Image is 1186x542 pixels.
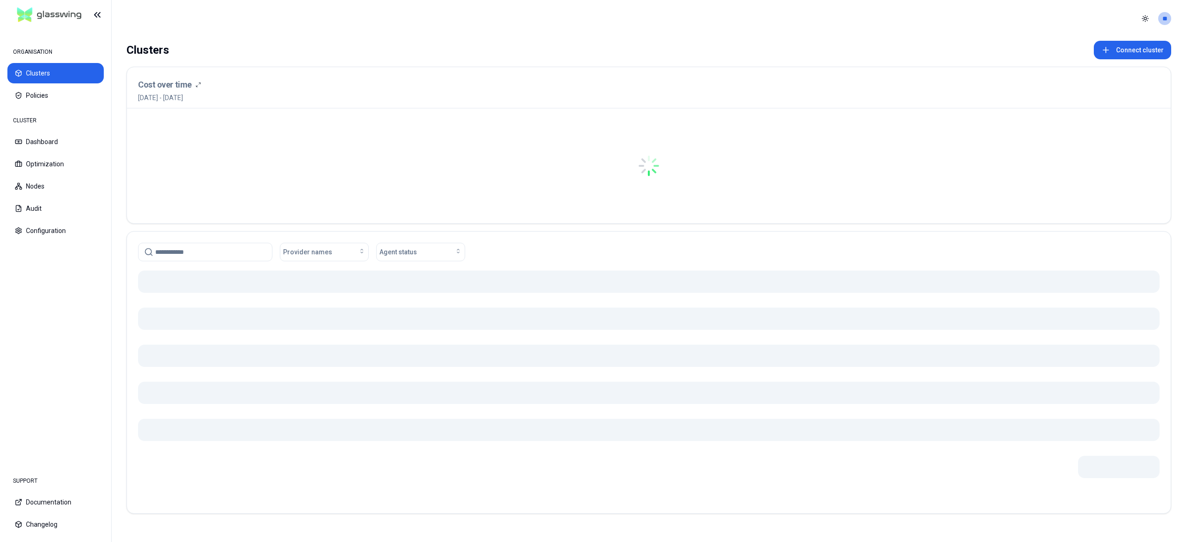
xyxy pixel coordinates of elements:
[283,247,332,257] span: Provider names
[280,243,369,261] button: Provider names
[7,221,104,241] button: Configuration
[7,43,104,61] div: ORGANISATION
[7,85,104,106] button: Policies
[7,111,104,130] div: CLUSTER
[7,492,104,512] button: Documentation
[7,154,104,174] button: Optimization
[7,132,104,152] button: Dashboard
[13,4,85,26] img: GlassWing
[126,41,169,59] div: Clusters
[376,243,465,261] button: Agent status
[7,63,104,83] button: Clusters
[7,176,104,196] button: Nodes
[7,198,104,219] button: Audit
[379,247,417,257] span: Agent status
[1094,41,1171,59] button: Connect cluster
[7,472,104,490] div: SUPPORT
[138,78,192,91] h3: Cost over time
[7,514,104,535] button: Changelog
[138,93,201,102] span: [DATE] - [DATE]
